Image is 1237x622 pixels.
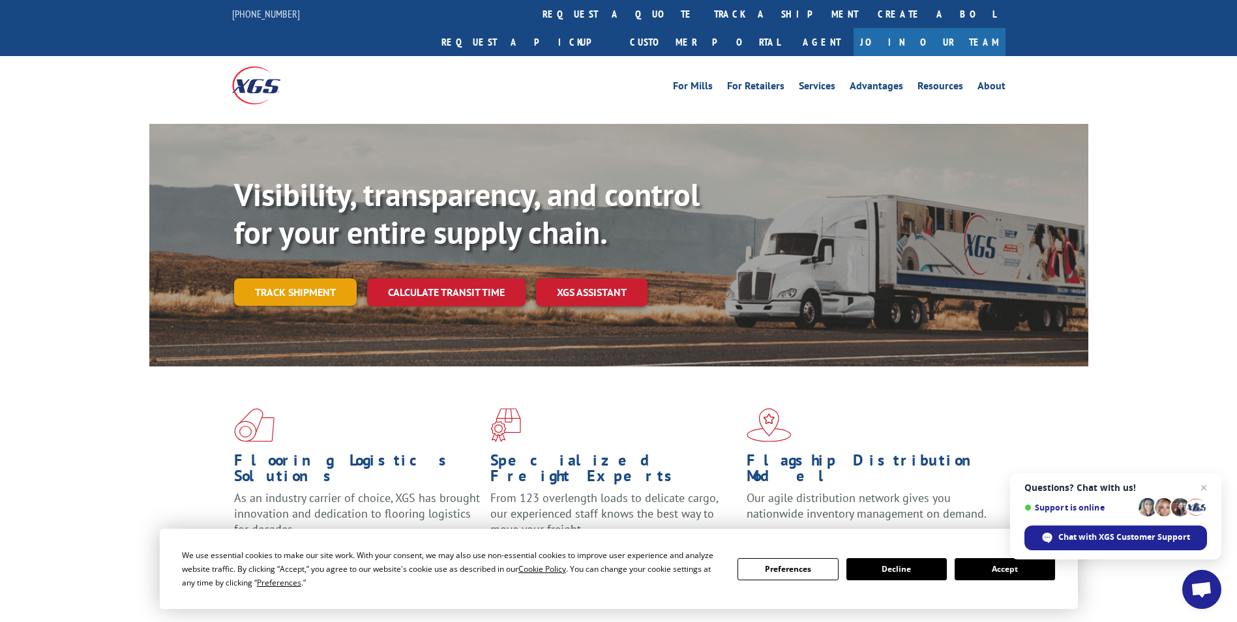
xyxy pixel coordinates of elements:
[854,28,1006,56] a: Join Our Team
[234,490,480,537] span: As an industry carrier of choice, XGS has brought innovation and dedication to flooring logistics...
[620,28,790,56] a: Customer Portal
[727,81,784,95] a: For Retailers
[747,490,987,521] span: Our agile distribution network gives you nationwide inventory management on demand.
[790,28,854,56] a: Agent
[234,452,481,490] h1: Flooring Logistics Solutions
[490,452,737,490] h1: Specialized Freight Experts
[846,558,947,580] button: Decline
[799,81,835,95] a: Services
[518,563,566,574] span: Cookie Policy
[432,28,620,56] a: Request a pickup
[232,7,300,20] a: [PHONE_NUMBER]
[747,408,792,442] img: xgs-icon-flagship-distribution-model-red
[850,81,903,95] a: Advantages
[182,548,722,589] div: We use essential cookies to make our site work. With your consent, we may also use non-essential ...
[490,408,521,442] img: xgs-icon-focused-on-flooring-red
[955,558,1055,580] button: Accept
[1024,503,1134,512] span: Support is online
[738,558,838,580] button: Preferences
[536,278,648,306] a: XGS ASSISTANT
[234,174,700,252] b: Visibility, transparency, and control for your entire supply chain.
[160,529,1078,609] div: Cookie Consent Prompt
[747,452,993,490] h1: Flagship Distribution Model
[1058,531,1190,543] span: Chat with XGS Customer Support
[1182,570,1221,609] a: Open chat
[490,490,737,548] p: From 123 overlength loads to delicate cargo, our experienced staff knows the best way to move you...
[367,278,526,306] a: Calculate transit time
[917,81,963,95] a: Resources
[234,408,275,442] img: xgs-icon-total-supply-chain-intelligence-red
[1024,482,1207,493] span: Questions? Chat with us!
[257,577,301,588] span: Preferences
[673,81,713,95] a: For Mills
[977,81,1006,95] a: About
[1024,526,1207,550] span: Chat with XGS Customer Support
[234,278,357,306] a: Track shipment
